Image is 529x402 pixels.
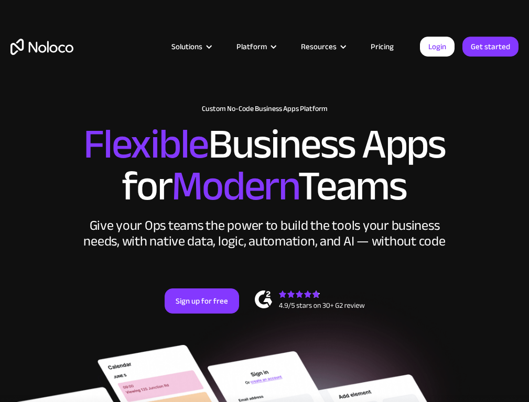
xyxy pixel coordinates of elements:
a: Login [420,37,455,57]
a: Pricing [358,40,407,53]
div: Give your Ops teams the power to build the tools your business needs, with native data, logic, au... [81,218,448,249]
div: Solutions [158,40,223,53]
h2: Business Apps for Teams [10,124,519,207]
a: home [10,39,73,55]
div: Platform [223,40,288,53]
div: Resources [301,40,337,53]
span: Modern [171,147,298,225]
a: Sign up for free [165,288,239,314]
a: Get started [462,37,519,57]
span: Flexible [83,105,208,183]
div: Platform [236,40,267,53]
div: Solutions [171,40,202,53]
div: Resources [288,40,358,53]
h1: Custom No-Code Business Apps Platform [10,105,519,113]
